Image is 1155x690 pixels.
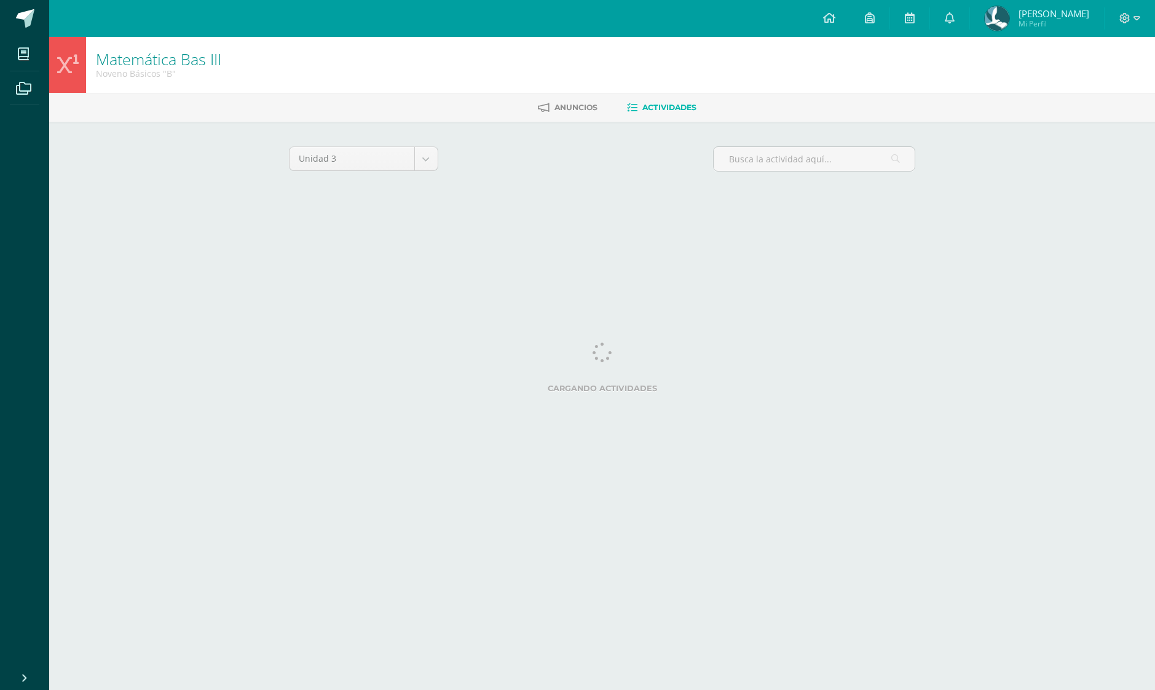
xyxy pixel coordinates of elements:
input: Busca la actividad aquí... [714,147,915,171]
span: Unidad 3 [299,147,405,170]
img: b9dee08b6367668a29d4a457eadb46b5.png [985,6,1009,31]
a: Anuncios [538,98,597,117]
span: Mi Perfil [1019,18,1089,29]
span: Actividades [642,103,696,112]
a: Matemática Bas III [96,49,221,69]
a: Actividades [627,98,696,117]
h1: Matemática Bas III [96,50,221,68]
a: Unidad 3 [290,147,438,170]
span: [PERSON_NAME] [1019,7,1089,20]
div: Noveno Básicos 'B' [96,68,221,79]
span: Anuncios [554,103,597,112]
label: Cargando actividades [289,384,916,393]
